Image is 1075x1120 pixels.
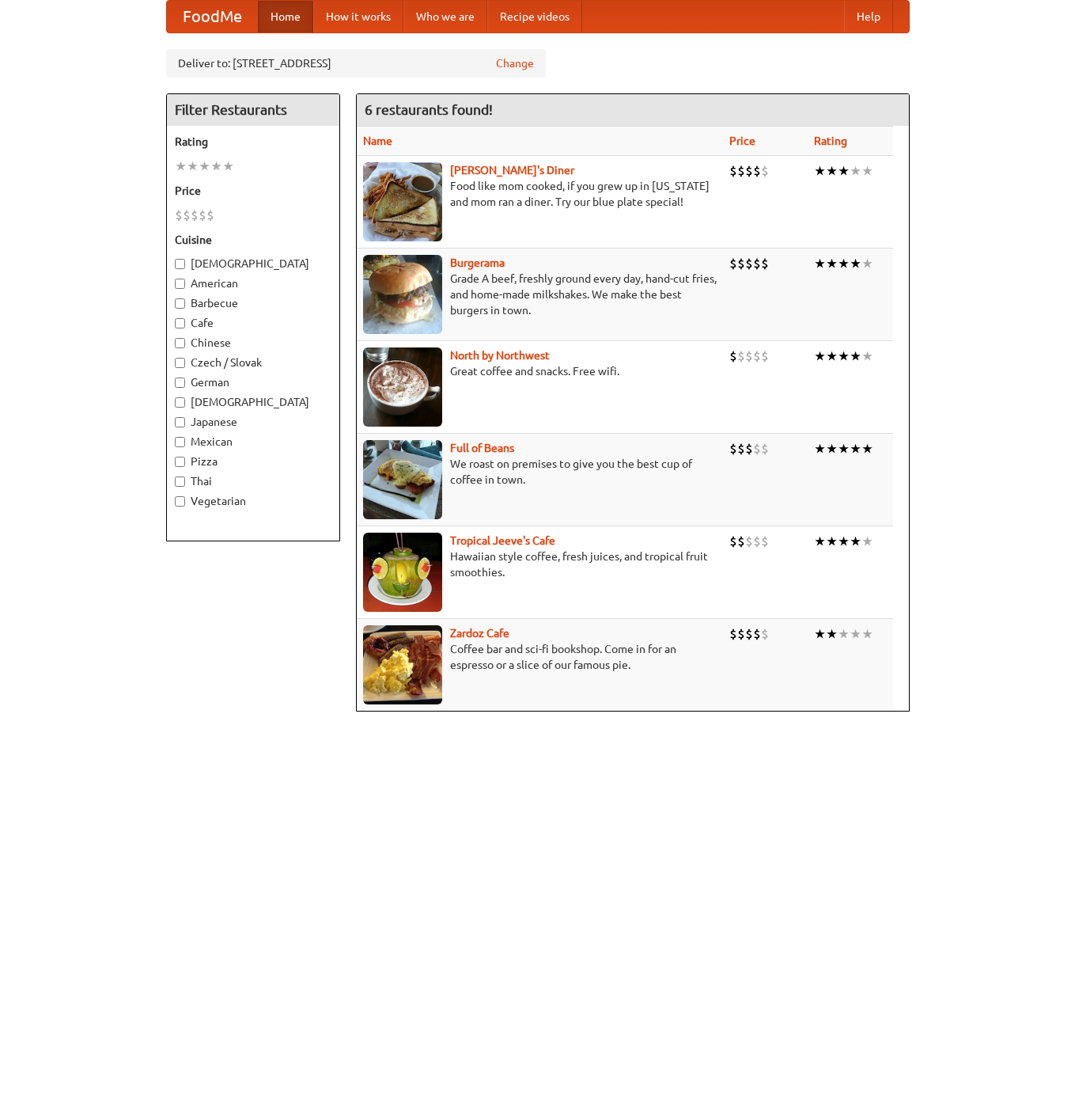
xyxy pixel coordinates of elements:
[850,255,861,272] li: ★
[838,533,850,550] li: ★
[838,255,850,272] li: ★
[199,207,206,224] li: $
[737,347,745,365] li: $
[826,533,838,550] li: ★
[826,440,838,457] li: ★
[183,207,191,224] li: $
[363,178,717,210] p: Food like mom cooked, if you grew up in [US_STATE] and mom ran a diner. Try our blue plate special!
[745,162,753,180] li: $
[363,533,442,612] img: jeeves.jpg
[745,255,753,272] li: $
[363,363,717,379] p: Great coffee and snacks. Free wifi.
[175,158,187,175] li: ★
[210,158,222,175] li: ★
[175,207,183,224] li: $
[838,625,850,643] li: ★
[761,440,769,457] li: $
[850,162,861,180] li: ★
[729,162,737,180] li: $
[175,295,331,311] label: Barbecue
[838,162,850,180] li: ★
[450,627,509,640] a: Zardoz Cafe
[175,318,185,328] input: Cafe
[175,275,331,291] label: American
[729,255,737,272] li: $
[175,476,185,487] input: Thai
[258,1,313,32] a: Home
[450,442,514,454] b: Full of Beans
[761,162,769,180] li: $
[861,162,873,180] li: ★
[737,255,745,272] li: $
[363,162,442,241] img: sallys.jpg
[814,440,826,457] li: ★
[363,271,717,318] p: Grade A beef, freshly ground every day, hand-cut fries, and home-made milkshakes. We make the bes...
[729,533,737,550] li: $
[861,255,873,272] li: ★
[363,135,392,147] a: Name
[826,347,838,365] li: ★
[167,94,339,126] h4: Filter Restaurants
[753,162,761,180] li: $
[450,256,505,269] a: Burgerama
[175,457,185,467] input: Pizza
[814,135,847,147] a: Rating
[761,347,769,365] li: $
[737,162,745,180] li: $
[206,207,214,224] li: $
[850,625,861,643] li: ★
[363,625,442,704] img: zardoz.jpg
[737,533,745,550] li: $
[175,493,331,509] label: Vegetarian
[753,440,761,457] li: $
[745,533,753,550] li: $
[363,549,717,580] p: Hawaiian style coffee, fresh juices, and tropical fruit smoothies.
[175,134,331,150] h5: Rating
[838,440,850,457] li: ★
[450,164,574,177] a: [PERSON_NAME]'s Diner
[167,1,258,32] a: FoodMe
[850,347,861,365] li: ★
[363,440,442,519] img: beans.jpg
[363,456,717,488] p: We roast on premises to give you the best cup of coffee in town.
[450,534,555,547] a: Tropical Jeeve's Cafe
[861,347,873,365] li: ★
[175,434,331,450] label: Mexican
[861,440,873,457] li: ★
[814,625,826,643] li: ★
[363,347,442,427] img: north.jpg
[729,625,737,643] li: $
[753,533,761,550] li: $
[175,378,185,388] input: German
[363,641,717,673] p: Coffee bar and sci-fi bookshop. Come in for an espresso or a slice of our famous pie.
[175,315,331,331] label: Cafe
[814,533,826,550] li: ★
[761,255,769,272] li: $
[175,454,331,469] label: Pizza
[745,625,753,643] li: $
[187,158,199,175] li: ★
[175,279,185,289] input: American
[861,533,873,550] li: ★
[729,135,755,147] a: Price
[814,255,826,272] li: ★
[850,533,861,550] li: ★
[729,347,737,365] li: $
[175,259,185,269] input: [DEMOGRAPHIC_DATA]
[761,625,769,643] li: $
[175,437,185,447] input: Mexican
[191,207,199,224] li: $
[753,347,761,365] li: $
[844,1,893,32] a: Help
[850,440,861,457] li: ★
[175,256,331,271] label: [DEMOGRAPHIC_DATA]
[826,625,838,643] li: ★
[175,417,185,427] input: Japanese
[838,347,850,365] li: ★
[175,374,331,390] label: German
[175,183,331,199] h5: Price
[745,347,753,365] li: $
